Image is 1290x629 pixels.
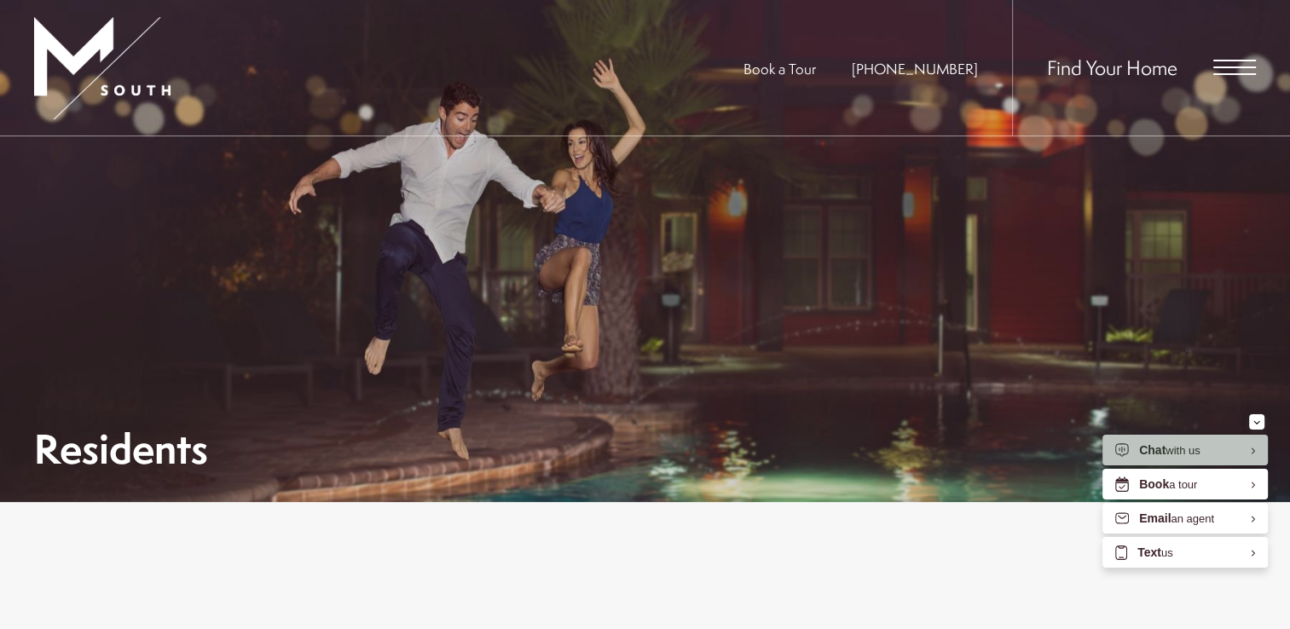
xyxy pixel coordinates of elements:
img: MSouth [34,17,171,119]
span: [PHONE_NUMBER] [852,59,978,78]
button: Open Menu [1213,60,1256,75]
a: Call Us at 813-570-8014 [852,59,978,78]
a: Book a Tour [743,59,816,78]
h1: Residents [34,430,208,468]
a: Find Your Home [1047,54,1177,81]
